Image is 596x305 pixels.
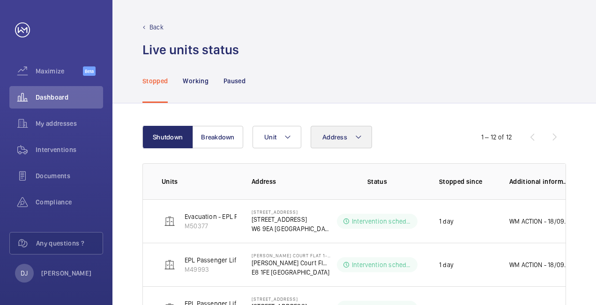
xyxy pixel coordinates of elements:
[36,119,103,128] span: My addresses
[509,260,569,269] p: WM ACTION - 18/09 - Collecting [DATE] to fit 17/09 - New lock required
[21,269,28,278] p: DJ
[252,177,330,186] p: Address
[311,126,372,148] button: Address
[164,259,175,270] img: elevator.svg
[149,22,164,32] p: Back
[481,132,512,142] div: 1 – 12 of 12
[36,239,103,248] span: Any questions ?
[252,215,330,224] p: [STREET_ADDRESS]
[41,269,92,278] p: [PERSON_NAME]
[36,171,103,181] span: Documents
[252,224,330,233] p: W6 9EA [GEOGRAPHIC_DATA]
[185,212,290,221] p: Evacuation - EPL Passenger Lift No 1
[142,126,193,148] button: Shutdown
[352,260,412,269] p: Intervention scheduled
[36,145,103,154] span: Interventions
[142,41,239,58] h1: Live units status
[252,253,330,258] p: [PERSON_NAME] Court Flat 1-15
[509,217,569,226] p: WM ACTION - 18/09 - Follow up [DATE] 17/09 - No access
[252,268,330,277] p: E8 1FE [GEOGRAPHIC_DATA]
[337,177,417,186] p: Status
[439,217,454,226] p: 1 day
[252,258,330,268] p: [PERSON_NAME] Court Flat 1-15
[352,217,412,226] p: Intervention scheduled
[252,209,330,215] p: [STREET_ADDRESS]
[183,76,208,86] p: Working
[509,177,569,186] p: Additional information
[264,133,276,141] span: Unit
[36,197,103,207] span: Compliance
[223,76,246,86] p: Paused
[252,296,307,302] p: [STREET_ADDRESS]
[193,126,243,148] button: Breakdown
[439,260,454,269] p: 1 day
[185,221,290,231] p: M50377
[185,265,238,274] p: M49993
[142,76,168,86] p: Stopped
[185,255,238,265] p: EPL Passenger Lift
[439,177,494,186] p: Stopped since
[36,93,103,102] span: Dashboard
[83,66,96,76] span: Beta
[36,66,83,76] span: Maximize
[162,177,237,186] p: Units
[164,216,175,227] img: elevator.svg
[322,133,347,141] span: Address
[253,126,301,148] button: Unit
